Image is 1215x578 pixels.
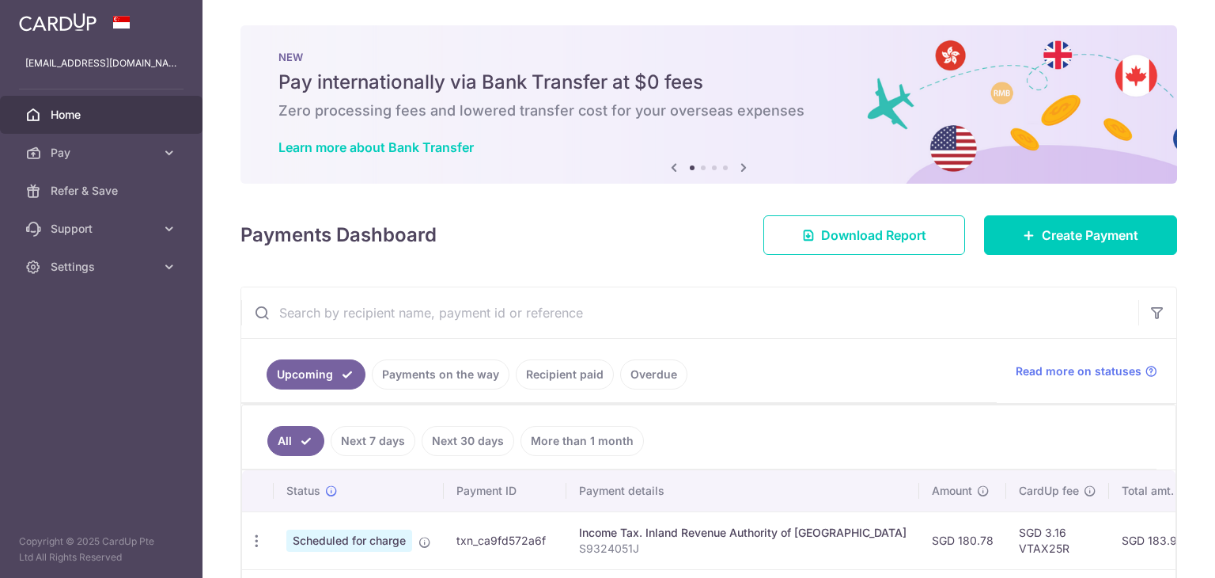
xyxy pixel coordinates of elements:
a: Payments on the way [372,359,509,390]
th: Payment details [566,470,919,511]
span: CardUp fee [1019,483,1079,499]
td: SGD 3.16 VTAX25R [1006,511,1109,569]
span: Pay [51,145,155,161]
a: Download Report [763,215,965,255]
img: Bank transfer banner [240,25,1177,184]
a: Upcoming [267,359,365,390]
span: Create Payment [1042,226,1138,245]
p: NEW [278,51,1139,63]
p: [EMAIL_ADDRESS][DOMAIN_NAME] [25,55,177,71]
span: Total amt. [1122,483,1174,499]
a: Overdue [620,359,687,390]
span: Scheduled for charge [286,530,412,552]
td: txn_ca9fd572a6f [444,511,566,569]
h4: Payments Dashboard [240,221,437,249]
input: Search by recipient name, payment id or reference [241,287,1138,338]
span: Home [51,107,155,123]
td: SGD 183.94 [1109,511,1204,569]
span: Settings [51,259,155,275]
a: Next 30 days [422,426,514,456]
span: Read more on statuses [1016,363,1141,379]
a: Next 7 days [331,426,415,456]
div: Income Tax. Inland Revenue Authority of [GEOGRAPHIC_DATA] [579,525,907,541]
span: Support [51,221,155,237]
span: Amount [932,483,972,499]
a: Learn more about Bank Transfer [278,139,474,155]
h6: Zero processing fees and lowered transfer cost for your overseas expenses [278,101,1139,120]
a: Create Payment [984,215,1177,255]
img: CardUp [19,13,97,32]
a: More than 1 month [520,426,644,456]
a: All [267,426,324,456]
a: Recipient paid [516,359,614,390]
p: S9324051J [579,541,907,557]
span: Download Report [821,226,926,245]
a: Read more on statuses [1016,363,1157,379]
h5: Pay internationally via Bank Transfer at $0 fees [278,70,1139,95]
th: Payment ID [444,470,566,511]
td: SGD 180.78 [919,511,1006,569]
span: Status [286,483,320,499]
span: Refer & Save [51,183,155,199]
